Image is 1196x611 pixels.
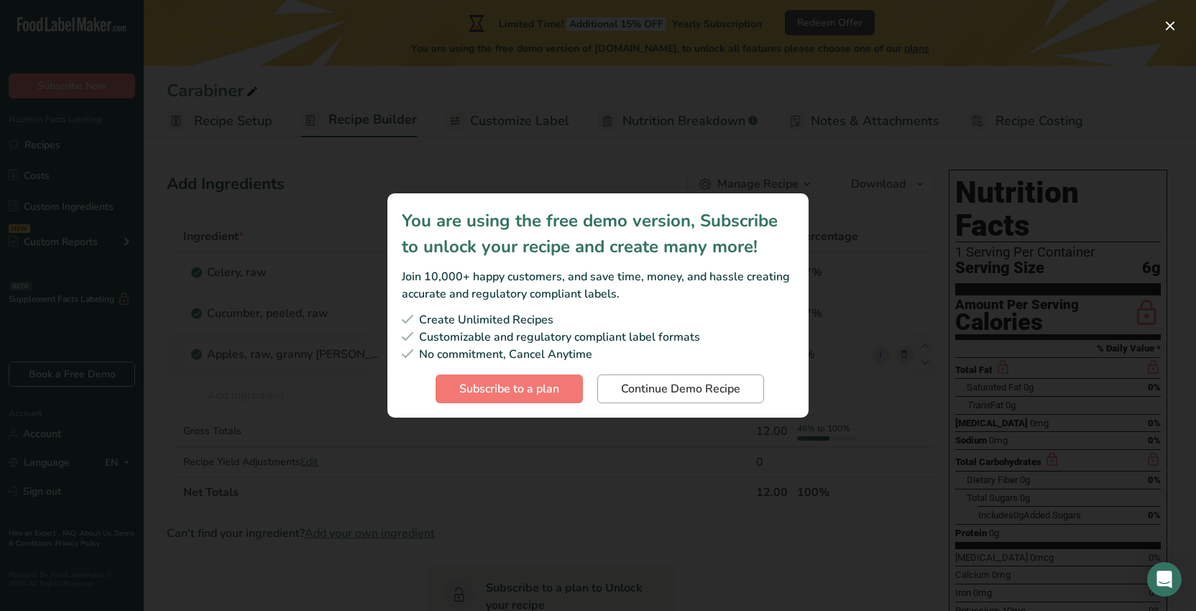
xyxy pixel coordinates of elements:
[1147,562,1182,597] div: Open Intercom Messenger
[402,268,794,303] div: Join 10,000+ happy customers, and save time, money, and hassle creating accurate and regulatory c...
[402,208,794,259] div: You are using the free demo version, Subscribe to unlock your recipe and create many more!
[597,375,764,403] button: Continue Demo Recipe
[402,346,794,363] div: No commitment, Cancel Anytime
[402,329,794,346] div: Customizable and regulatory compliant label formats
[402,311,794,329] div: Create Unlimited Recipes
[436,375,583,403] button: Subscribe to a plan
[459,380,559,398] span: Subscribe to a plan
[621,380,740,398] span: Continue Demo Recipe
